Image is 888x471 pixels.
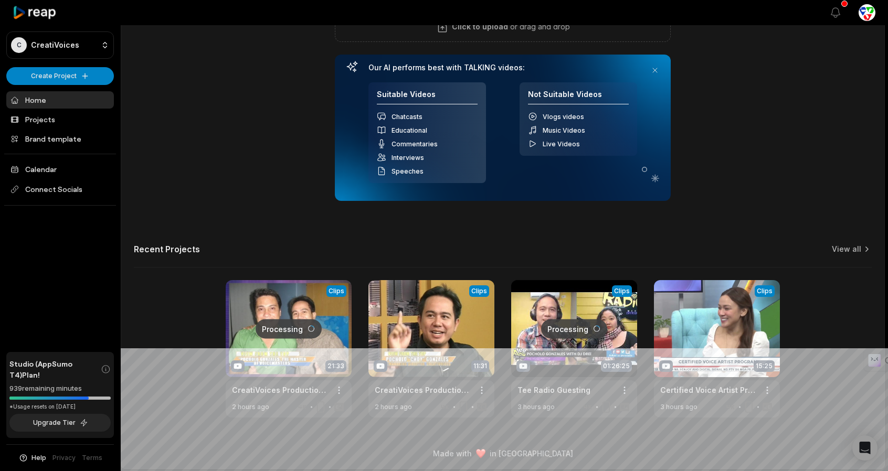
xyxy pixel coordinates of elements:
[9,403,111,411] div: *Usage resets on [DATE]
[377,90,478,105] h4: Suitable Videos
[660,384,757,395] a: Certified Voice Artist Program (CVAP) guesting PTV 4 Rise and Shine
[6,130,114,147] a: Brand template
[508,20,570,33] p: or drag and drop
[31,453,46,463] span: Help
[52,453,76,463] a: Privacy
[392,154,424,162] span: Interviews
[852,435,878,461] div: Open Intercom Messenger
[6,180,114,199] span: Connect Socials
[9,358,101,380] span: Studio (AppSumo T4) Plan!
[368,63,637,72] h3: Our AI performs best with TALKING videos:
[392,140,438,148] span: Commentaries
[543,113,584,121] span: Vlogs videos
[543,140,580,148] span: Live Videos
[543,126,585,134] span: Music Videos
[31,40,79,50] p: CreatiVoices
[6,111,114,128] a: Projects
[82,453,102,463] a: Terms
[232,384,329,395] a: CreatiVoices Productions The Best Online Recording Studio in the [GEOGRAPHIC_DATA]. Filipino Voic...
[6,160,114,178] a: Calendar
[392,126,427,134] span: Educational
[832,244,861,254] a: View all
[9,383,111,394] div: 939 remaining minutes
[517,384,590,395] a: Tee Radio Guesting
[528,90,629,105] h4: Not Suitable Videos
[134,244,200,254] h2: Recent Projects
[11,37,27,53] div: C
[452,20,508,33] span: Click to upload
[18,453,46,463] button: Help
[6,91,114,109] a: Home
[6,67,114,85] button: Create Project
[392,167,424,175] span: Speeches
[392,113,422,121] span: Chatcasts
[9,414,111,432] button: Upgrade Tier
[375,384,471,395] a: CreatiVoices Productions The Best Online Recording Studio in the [GEOGRAPHIC_DATA]. Filipino Voic...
